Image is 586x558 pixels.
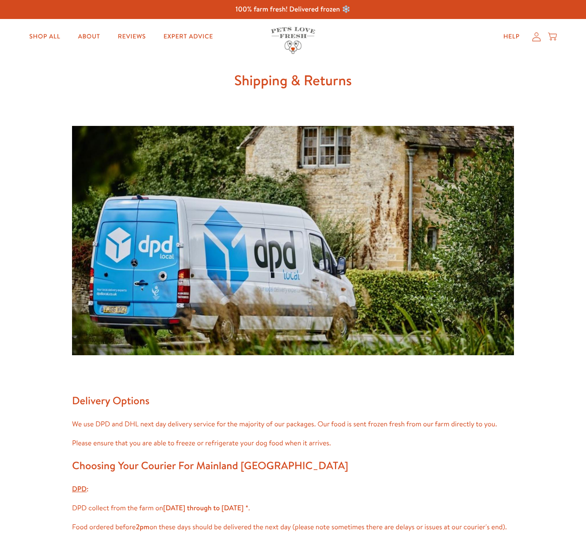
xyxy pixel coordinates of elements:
[71,28,107,46] a: About
[111,28,153,46] a: Reviews
[187,503,248,513] strong: through to [DATE] *
[136,522,149,532] strong: 2pm
[72,521,514,533] p: Food ordered before on these days should be delivered the next day (please note sometimes there a...
[72,456,514,474] h2: Choosing Your Courier For Mainland [GEOGRAPHIC_DATA]
[72,484,87,494] span: DPD
[72,437,514,449] p: Please ensure that you are able to freeze or refrigerate your dog food when it arrives.
[496,28,527,46] a: Help
[271,27,315,54] img: Pets Love Fresh
[72,68,514,92] h1: Shipping & Returns
[72,484,88,494] strong: :
[22,28,67,46] a: Shop All
[72,502,514,514] p: DPD collect from the farm on .
[156,28,220,46] a: Expert Advice
[163,503,185,513] strong: [DATE]
[72,418,514,430] p: We use DPD and DHL next day delivery service for the majority of our packages. Our food is sent f...
[72,391,514,410] h2: Delivery Options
